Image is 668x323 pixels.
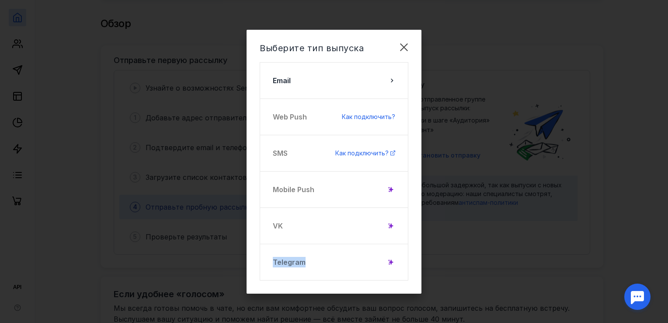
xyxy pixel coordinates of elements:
[260,62,408,99] button: Email
[260,43,364,53] span: Выберите тип выпуска
[335,149,389,157] span: Как подключить?
[342,112,395,121] a: Как подключить?
[273,75,291,86] span: Email
[335,149,395,158] a: Как подключить?
[342,113,395,120] span: Как подключить?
